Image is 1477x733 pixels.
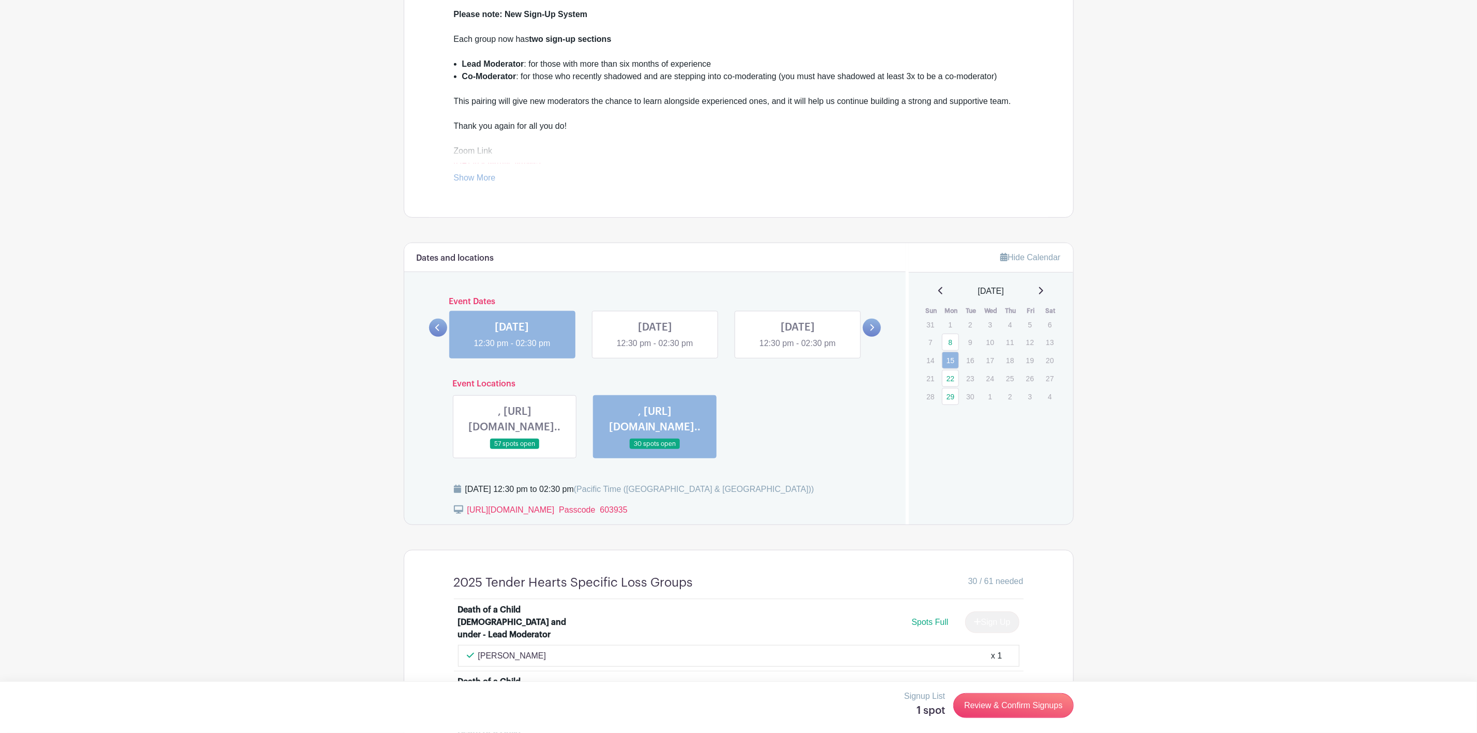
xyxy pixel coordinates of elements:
p: 24 [982,370,999,386]
p: 13 [1041,334,1058,350]
p: 9 [962,334,979,350]
div: This pairing will give new moderators the chance to learn alongside experienced ones, and it will... [454,95,1024,182]
p: 30 [962,388,979,405]
p: 3 [1022,388,1039,405]
p: 21 [922,370,939,386]
p: Signup List [904,690,945,702]
th: Sat [1041,306,1061,316]
p: 17 [982,352,999,368]
p: 16 [962,352,979,368]
h6: Dates and locations [417,253,494,263]
li: : for those with more than six months of experience [462,58,1024,70]
p: 2 [962,317,979,333]
span: 30 / 61 needed [968,575,1024,588]
p: 27 [1041,370,1058,386]
p: 1 [982,388,999,405]
a: 15 [942,352,959,369]
h6: Event Locations [445,379,866,389]
div: x 1 [991,650,1002,662]
p: 26 [1022,370,1039,386]
p: 18 [1001,352,1018,368]
p: 6 [1041,317,1058,333]
span: [DATE] [978,285,1004,297]
p: 19 [1022,352,1039,368]
p: 20 [1041,352,1058,368]
p: 3 [982,317,999,333]
th: Fri [1021,306,1041,316]
a: 22 [942,370,959,387]
a: Show More [454,173,496,186]
p: [PERSON_NAME] [478,650,546,662]
a: 8 [942,334,959,351]
p: 12 [1022,334,1039,350]
strong: Lead Moderator [462,59,524,68]
li: : for those who recently shadowed and are stepping into co-moderating (you must have shadowed at ... [462,70,1024,95]
p: 28 [922,388,939,405]
h5: 1 spot [904,705,945,717]
th: Tue [961,306,981,316]
strong: Co-Moderator [462,72,516,81]
th: Thu [1001,306,1021,316]
p: 25 [1001,370,1018,386]
p: 2 [1001,388,1018,405]
span: (Pacific Time ([GEOGRAPHIC_DATA] & [GEOGRAPHIC_DATA])) [574,485,814,493]
span: Spots Full [911,618,948,626]
a: 29 [942,388,959,405]
div: Each group now has [454,33,1024,58]
a: Hide Calendar [1000,253,1060,262]
p: 31 [922,317,939,333]
p: 5 [1022,317,1039,333]
p: 7 [922,334,939,350]
strong: two sign-up sections [529,35,611,43]
p: 11 [1001,334,1018,350]
div: Death of a Child [DEMOGRAPHIC_DATA] and under - Co-Moderator [458,676,586,713]
p: 23 [962,370,979,386]
h4: 2025 Tender Hearts Specific Loss Groups [454,575,693,590]
p: 1 [942,317,959,333]
p: 4 [1041,388,1058,405]
p: 14 [922,352,939,368]
p: 4 [1001,317,1018,333]
h6: Event Dates [447,297,863,307]
a: [URL][DOMAIN_NAME] Passcode 603935 [467,505,628,514]
strong: Please note: New Sign-Up System [454,10,588,19]
div: Death of a Child [DEMOGRAPHIC_DATA] and under - Lead Moderator [458,604,586,641]
a: Review & Confirm Signups [953,693,1073,718]
th: Sun [921,306,941,316]
div: [DATE] 12:30 pm to 02:30 pm [465,483,814,496]
th: Wed [981,306,1001,316]
th: Mon [941,306,962,316]
p: 10 [982,334,999,350]
a: [URL][DOMAIN_NAME] [454,159,541,168]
